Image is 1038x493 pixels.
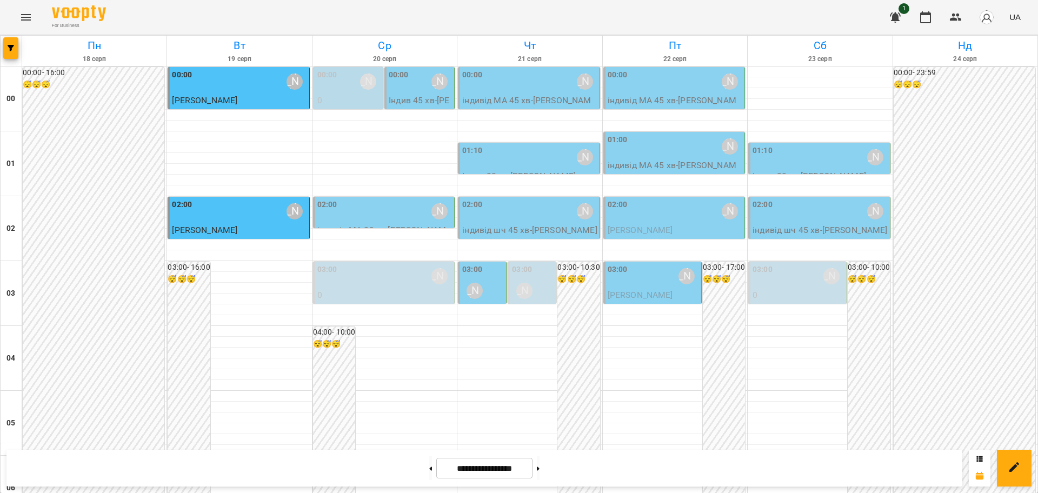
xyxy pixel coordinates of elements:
label: 03:00 [462,264,482,276]
h6: 😴😴😴 [894,79,1035,91]
div: Вовк Галина [577,203,593,219]
div: Вовк Галина [431,268,448,284]
h6: 😴😴😴 [313,338,355,350]
h6: 05 [6,417,15,429]
p: 0 [317,289,452,302]
span: [PERSON_NAME] [172,95,237,105]
h6: 18 серп [24,54,165,64]
p: індивід МА 45 хв - [PERSON_NAME] [608,159,742,184]
p: індивід шч 45 хв - [PERSON_NAME] [753,224,887,237]
p: 0 [753,289,844,302]
span: [PERSON_NAME] [608,290,673,300]
h6: 😴😴😴 [23,79,164,91]
label: 02:00 [753,199,773,211]
h6: 02 [6,223,15,235]
p: індивід шч 45 хв ([PERSON_NAME]) [317,107,381,145]
span: [PERSON_NAME] [172,225,237,235]
h6: 23 серп [749,54,890,64]
h6: 03 [6,288,15,299]
span: UA [1009,11,1021,23]
h6: 21 серп [459,54,600,64]
p: Індив 30 хв - [PERSON_NAME] [753,170,887,183]
p: індивід шч 45 хв [608,237,742,250]
p: індивід шч 45 хв ([PERSON_NAME]) [753,302,844,327]
h6: 24 серп [895,54,1036,64]
label: 03:00 [753,264,773,276]
label: 01:10 [753,145,773,157]
div: Вовк Галина [577,74,593,90]
label: 00:00 [172,69,192,81]
label: 01:00 [608,134,628,146]
div: Вовк Галина [431,74,448,90]
div: Вовк Галина [431,203,448,219]
p: індивід шч 45 хв [172,237,307,250]
label: 01:10 [462,145,482,157]
label: 00:00 [462,69,482,81]
div: Вовк Галина [722,74,738,90]
h6: 😴😴😴 [168,274,210,285]
p: індивід МА 45 хв - [PERSON_NAME] [462,94,597,119]
p: Індив 45 хв - [PERSON_NAME] [389,94,452,119]
label: 02:00 [172,199,192,211]
h6: 04:00 - 10:00 [313,327,355,338]
p: індивід шч 45 хв - [PERSON_NAME] [462,224,597,237]
h6: Чт [459,37,600,54]
label: 02:00 [462,199,482,211]
p: 0 [317,94,381,107]
label: 02:00 [608,199,628,211]
h6: 😴😴😴 [703,274,745,285]
label: 03:00 [317,264,337,276]
h6: 03:00 - 17:00 [703,262,745,274]
label: 02:00 [317,199,337,211]
div: Вовк Галина [867,149,883,165]
h6: 😴😴😴 [848,274,890,285]
div: Вовк Галина [287,74,303,90]
h6: 03:00 - 10:30 [557,262,600,274]
p: індивід МА 45 хв - [PERSON_NAME] [608,94,742,119]
p: 0 [512,303,554,316]
h6: 20 серп [314,54,455,64]
h6: 22 серп [604,54,746,64]
span: 1 [899,3,909,14]
div: Вовк Галина [867,203,883,219]
h6: 04 [6,352,15,364]
div: Вовк Галина [467,283,483,299]
div: Вовк Галина [516,283,533,299]
h6: 00:00 - 16:00 [23,67,164,79]
button: UA [1005,7,1025,27]
label: 00:00 [608,69,628,81]
h6: Нд [895,37,1036,54]
div: Вовк Галина [722,138,738,155]
h6: 01 [6,158,15,170]
img: avatar_s.png [979,10,994,25]
h6: 03:00 - 10:00 [848,262,890,274]
h6: Сб [749,37,890,54]
span: [PERSON_NAME] [608,225,673,235]
h6: Пт [604,37,746,54]
p: індивід МА 45 хв ([PERSON_NAME]) [317,302,452,327]
h6: 03:00 - 16:00 [168,262,210,274]
h6: Пн [24,37,165,54]
p: індивід шч 45 хв [608,302,699,315]
label: 00:00 [389,69,409,81]
p: індивід МА 45 хв [172,107,307,120]
div: Вовк Галина [360,74,376,90]
div: Вовк Галина [823,268,840,284]
h6: 19 серп [169,54,310,64]
h6: 😴😴😴 [557,274,600,285]
button: Menu [13,4,39,30]
p: індивід МА 30 хв - [PERSON_NAME] [317,224,452,249]
div: Вовк Галина [577,149,593,165]
div: Вовк Галина [722,203,738,219]
label: 00:00 [317,69,337,81]
p: Індив 30 хв - [PERSON_NAME] [462,170,597,183]
span: For Business [52,22,106,29]
div: Вовк Галина [287,203,303,219]
h6: 00:00 - 23:59 [894,67,1035,79]
h6: Вт [169,37,310,54]
label: 03:00 [512,264,532,276]
div: Вовк Галина [678,268,695,284]
h6: Ср [314,37,455,54]
label: 03:00 [608,264,628,276]
img: Voopty Logo [52,5,106,21]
